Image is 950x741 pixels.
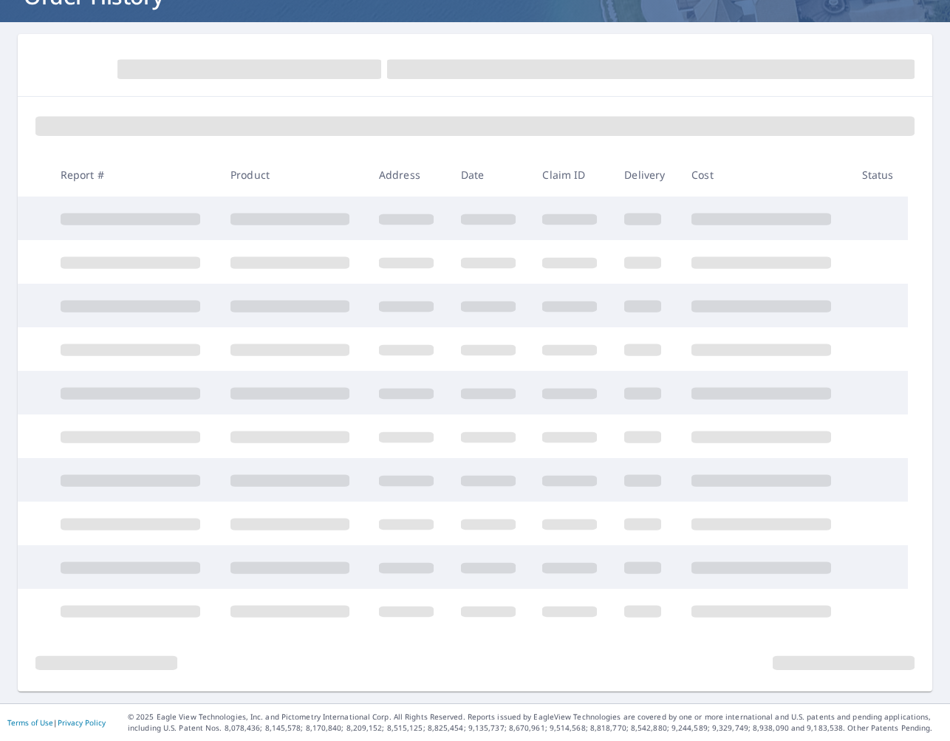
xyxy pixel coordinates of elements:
th: Product [219,153,367,197]
p: | [7,718,106,727]
th: Cost [680,153,850,197]
p: © 2025 Eagle View Technologies, Inc. and Pictometry International Corp. All Rights Reserved. Repo... [128,711,943,734]
th: Address [367,153,449,197]
th: Claim ID [530,153,612,197]
th: Status [850,153,908,197]
a: Privacy Policy [58,717,106,728]
th: Report # [49,153,219,197]
th: Date [449,153,531,197]
th: Delivery [612,153,680,197]
a: Terms of Use [7,717,53,728]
